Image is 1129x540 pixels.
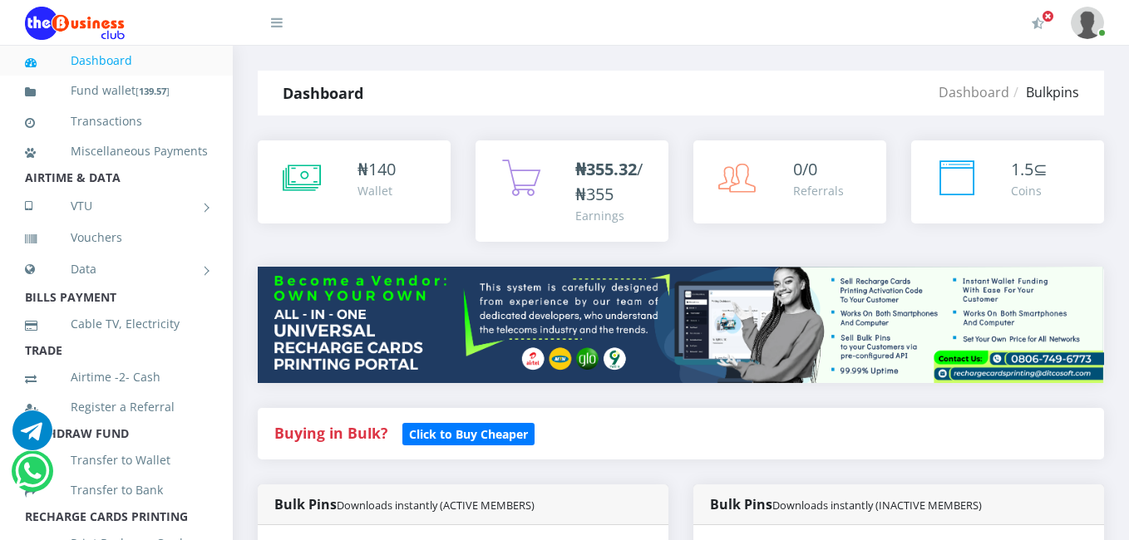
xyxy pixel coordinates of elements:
div: ₦ [357,157,396,182]
a: Fund wallet[139.57] [25,71,208,110]
strong: Bulk Pins [274,495,535,513]
a: Cable TV, Electricity [25,305,208,343]
a: 0/0 Referrals [693,140,886,223]
small: Downloads instantly (ACTIVE MEMBERS) [337,498,535,513]
b: 139.57 [139,85,166,97]
span: 140 [368,158,396,180]
div: Referrals [793,182,844,199]
a: Register a Referral [25,388,208,426]
b: ₦355.32 [575,158,637,180]
img: Logo [25,7,125,40]
a: Click to Buy Cheaper [402,423,535,443]
div: Coins [1011,182,1048,199]
a: Chat for support [12,423,52,450]
a: Airtime -2- Cash [25,358,208,396]
span: Activate Your Membership [1042,10,1054,22]
a: Chat for support [15,464,49,491]
img: multitenant_rcp.png [258,267,1104,383]
a: Transfer to Wallet [25,441,208,479]
span: /₦355 [575,158,643,205]
strong: Buying in Bulk? [274,423,387,443]
a: ₦140 Wallet [258,140,451,223]
a: Dashboard [939,83,1009,101]
i: Activate Your Membership [1032,17,1044,30]
a: Dashboard [25,42,208,80]
strong: Bulk Pins [710,495,982,513]
img: User [1071,7,1104,39]
a: ₦355.32/₦355 Earnings [476,140,668,242]
b: Click to Buy Cheaper [409,426,528,442]
div: Earnings [575,207,652,224]
li: Bulkpins [1009,82,1079,102]
a: Miscellaneous Payments [25,132,208,170]
a: Vouchers [25,218,208,257]
small: [ ] [136,85,170,97]
span: 1.5 [1011,158,1033,180]
a: Data [25,248,208,290]
small: Downloads instantly (INACTIVE MEMBERS) [772,498,982,513]
a: Transactions [25,102,208,140]
a: VTU [25,185,208,227]
a: Transfer to Bank [25,471,208,509]
div: Wallet [357,182,396,199]
div: ⊆ [1011,157,1048,182]
strong: Dashboard [283,83,363,103]
span: 0/0 [793,158,817,180]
